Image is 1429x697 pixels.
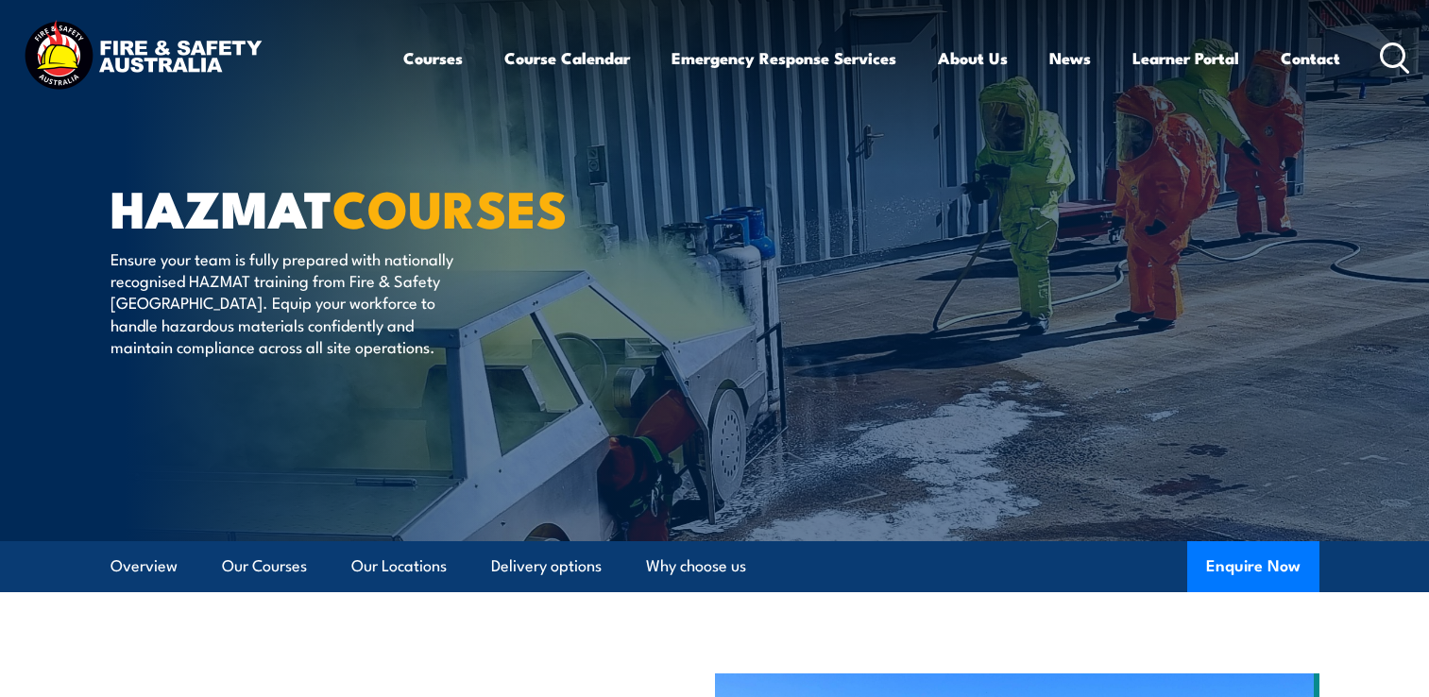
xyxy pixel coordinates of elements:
a: News [1049,33,1091,83]
strong: COURSES [332,167,568,246]
button: Enquire Now [1187,541,1319,592]
a: Emergency Response Services [672,33,896,83]
a: Overview [111,541,178,591]
a: Course Calendar [504,33,630,83]
a: Delivery options [491,541,602,591]
a: Learner Portal [1132,33,1239,83]
p: Ensure your team is fully prepared with nationally recognised HAZMAT training from Fire & Safety ... [111,247,455,358]
a: Why choose us [646,541,746,591]
a: About Us [938,33,1008,83]
a: Our Courses [222,541,307,591]
a: Courses [403,33,463,83]
a: Our Locations [351,541,447,591]
h1: HAZMAT [111,185,577,229]
a: Contact [1281,33,1340,83]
